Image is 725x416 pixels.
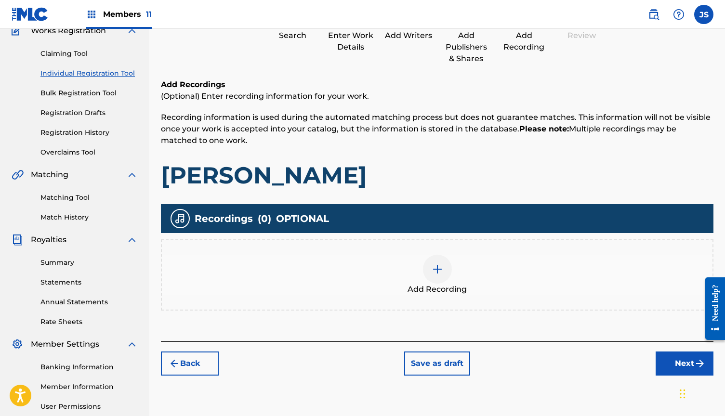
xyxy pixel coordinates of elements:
[161,79,713,91] h6: Add Recordings
[40,402,138,412] a: User Permissions
[126,169,138,181] img: expand
[195,211,253,226] span: Recordings
[12,234,23,246] img: Royalties
[519,124,569,133] strong: Please note:
[40,258,138,268] a: Summary
[680,379,685,408] div: Drag
[408,284,467,295] span: Add Recording
[432,263,443,275] img: add
[40,108,138,118] a: Registration Drafts
[40,297,138,307] a: Annual Statements
[40,68,138,78] a: Individual Registration Tool
[500,30,548,53] div: Add Recording
[276,211,329,226] span: OPTIONAL
[12,338,23,350] img: Member Settings
[40,49,138,59] a: Claiming Tool
[677,370,725,416] iframe: Chat Widget
[40,317,138,327] a: Rate Sheets
[161,113,711,145] span: Recording information is used during the automated matching process but does not guarantee matche...
[40,147,138,157] a: Overclaims Tool
[269,30,317,41] div: Search
[31,25,106,37] span: Works Registration
[40,277,138,287] a: Statements
[12,169,24,181] img: Matching
[384,30,433,41] div: Add Writers
[644,5,663,24] a: Public Search
[126,234,138,246] img: expand
[258,211,271,226] span: ( 0 )
[161,351,219,376] button: Back
[404,351,470,376] button: Save as draft
[12,25,24,37] img: Works Registration
[161,161,713,190] h1: [PERSON_NAME]
[694,5,713,24] div: User Menu
[698,269,725,349] iframe: Resource Center
[31,338,99,350] span: Member Settings
[694,358,706,369] img: f7272a7cc735f4ea7f67.svg
[169,358,180,369] img: 7ee5dd4eb1f8a8e3ef2f.svg
[103,9,152,20] span: Members
[40,193,138,203] a: Matching Tool
[86,9,97,20] img: Top Rightsholders
[146,10,152,19] span: 11
[327,30,375,53] div: Enter Work Details
[31,234,66,246] span: Royalties
[40,362,138,372] a: Banking Information
[442,30,490,65] div: Add Publishers & Shares
[40,382,138,392] a: Member Information
[40,88,138,98] a: Bulk Registration Tool
[31,169,68,181] span: Matching
[174,213,186,224] img: recording
[161,91,369,101] span: (Optional) Enter recording information for your work.
[40,212,138,222] a: Match History
[126,338,138,350] img: expand
[126,25,138,37] img: expand
[669,5,688,24] div: Help
[656,351,713,376] button: Next
[558,30,606,41] div: Review
[648,9,659,20] img: search
[40,128,138,138] a: Registration History
[673,9,685,20] img: help
[12,7,49,21] img: MLC Logo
